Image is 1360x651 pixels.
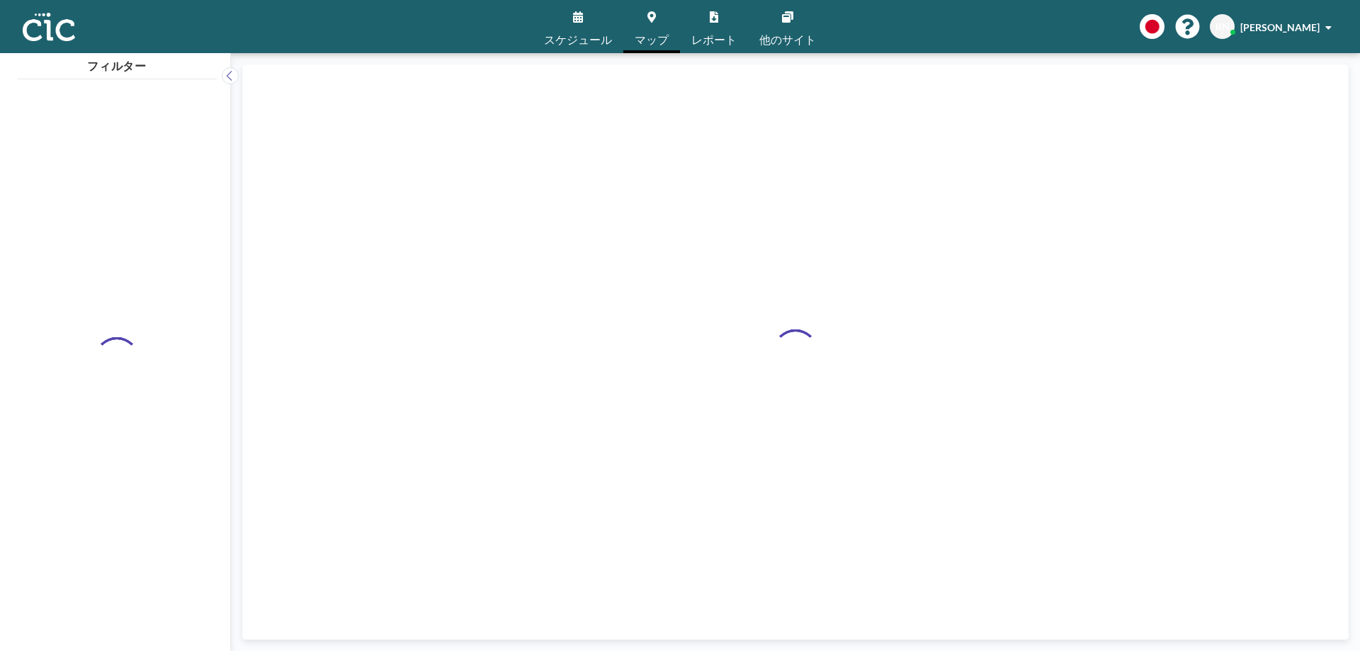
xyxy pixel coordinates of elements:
span: レポート [691,34,737,45]
img: organization-logo [23,13,75,41]
span: マップ [635,34,669,45]
span: スケジュール [544,34,612,45]
h4: フィルター [17,53,217,73]
span: RN [1215,21,1230,33]
span: 他のサイト [759,34,816,45]
span: [PERSON_NAME] [1240,21,1320,33]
